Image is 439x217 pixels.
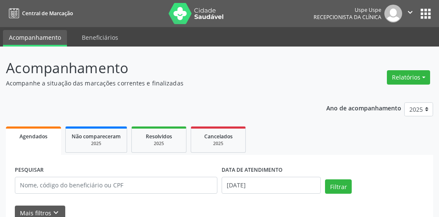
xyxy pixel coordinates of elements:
[222,177,321,194] input: Selecione um intervalo
[138,140,180,147] div: 2025
[387,70,430,85] button: Relatórios
[384,5,402,22] img: img
[222,164,283,177] label: DATA DE ATENDIMENTO
[15,177,217,194] input: Nome, código do beneficiário ou CPF
[325,179,352,194] button: Filtrar
[418,6,433,21] button: apps
[146,133,172,140] span: Resolvidos
[72,133,121,140] span: Não compareceram
[204,133,233,140] span: Cancelados
[19,133,47,140] span: Agendados
[314,14,381,21] span: Recepcionista da clínica
[402,5,418,22] button: 
[76,30,124,45] a: Beneficiários
[6,6,73,20] a: Central de Marcação
[6,79,305,88] p: Acompanhe a situação das marcações correntes e finalizadas
[22,10,73,17] span: Central de Marcação
[15,164,44,177] label: PESQUISAR
[72,140,121,147] div: 2025
[314,6,381,14] div: Uspe Uspe
[3,30,67,47] a: Acompanhamento
[326,102,401,113] p: Ano de acompanhamento
[197,140,239,147] div: 2025
[6,58,305,79] p: Acompanhamento
[406,8,415,17] i: 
